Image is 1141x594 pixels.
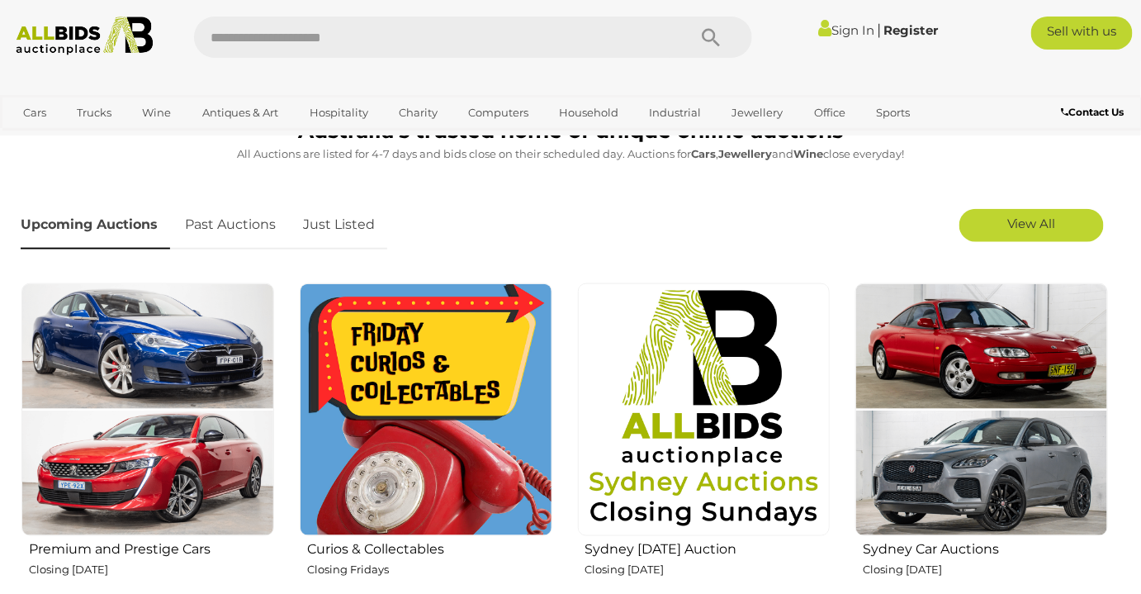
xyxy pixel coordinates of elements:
img: Premium and Prestige Cars [21,283,274,536]
a: Hospitality [299,99,379,126]
a: Sell with us [1031,17,1133,50]
a: Contact Us [1062,103,1129,121]
a: Sports [865,99,921,126]
p: Closing [DATE] [585,560,831,579]
a: Wine [131,99,182,126]
a: Antiques & Art [192,99,290,126]
a: Office [803,99,856,126]
span: View All [1007,216,1056,231]
img: Sydney Sunday Auction [578,283,831,536]
a: Jewellery [722,99,794,126]
a: Sign In [819,22,875,38]
b: Contact Us [1062,106,1124,118]
a: Register [884,22,939,38]
h2: Premium and Prestige Cars [29,538,274,557]
p: Closing [DATE] [29,560,274,579]
a: Industrial [639,99,713,126]
button: Search [670,17,752,58]
a: Household [548,99,629,126]
img: Allbids.com.au [8,17,161,55]
strong: Wine [793,147,823,160]
a: Upcoming Auctions [21,201,170,249]
a: [GEOGRAPHIC_DATA] [12,126,151,154]
img: Sydney Car Auctions [855,283,1108,536]
p: All Auctions are listed for 4-7 days and bids close on their scheduled day. Auctions for , and cl... [21,145,1120,164]
img: Curios & Collectables [300,283,552,536]
a: Computers [457,99,539,126]
h2: Sydney [DATE] Auction [585,538,831,557]
h2: Sydney Car Auctions [863,538,1108,557]
p: Closing [DATE] [863,560,1108,579]
span: | [878,21,882,39]
strong: Jewellery [718,147,772,160]
a: Just Listed [291,201,387,249]
a: View All [959,209,1104,242]
a: Cars [12,99,57,126]
a: Trucks [66,99,122,126]
a: Past Auctions [173,201,288,249]
p: Closing Fridays [307,560,552,579]
a: Charity [388,99,448,126]
h1: Australia's trusted home of unique online auctions [21,120,1120,143]
h2: Curios & Collectables [307,538,552,557]
strong: Cars [691,147,716,160]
